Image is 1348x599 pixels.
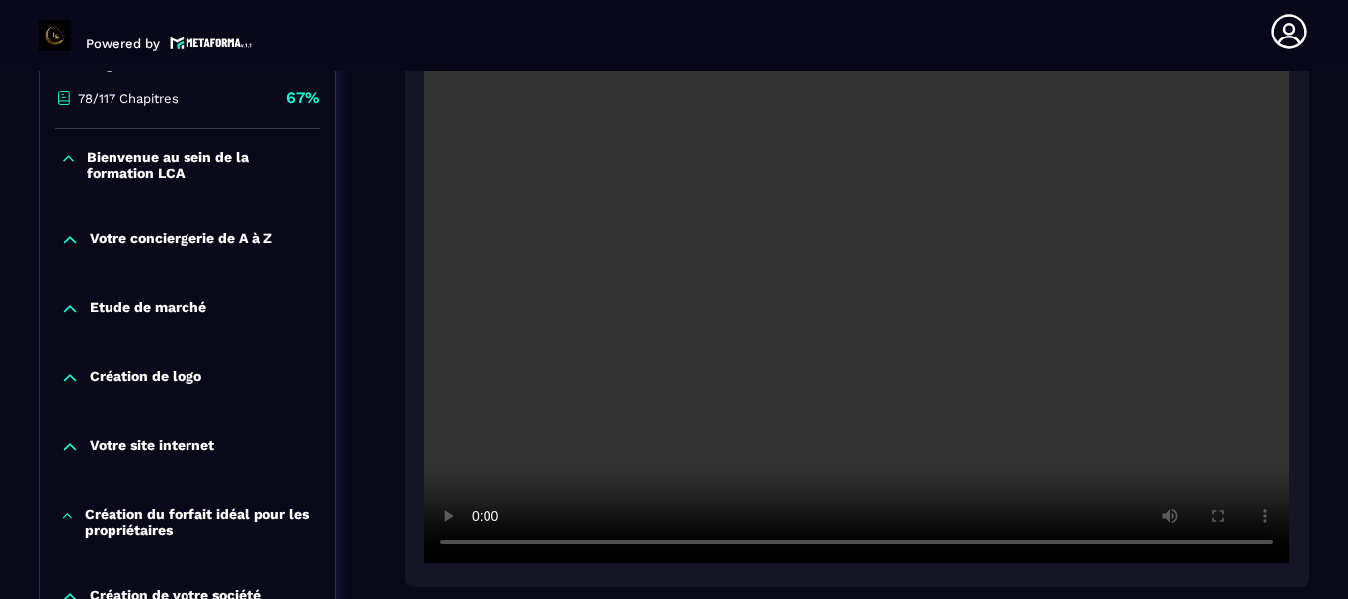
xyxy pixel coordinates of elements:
img: logo-branding [39,20,71,51]
p: 78/117 Chapitres [78,91,179,106]
p: 67% [286,87,320,109]
p: Création du forfait idéal pour les propriétaires [85,506,315,538]
p: Votre conciergerie de A à Z [90,230,272,250]
p: Etude de marché [90,299,206,319]
p: Bienvenue au sein de la formation LCA [87,149,315,181]
p: Création de logo [90,368,201,388]
img: logo [170,35,253,51]
p: Votre site internet [90,437,214,457]
p: Powered by [86,37,160,51]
